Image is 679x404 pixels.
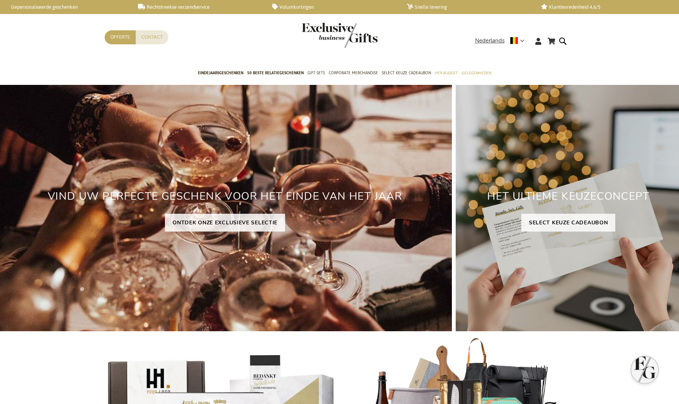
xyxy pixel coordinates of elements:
span: Gelegenheden [461,69,491,77]
a: ONTDEK ONZE EXCLUSIEVE SELECTIE [165,214,285,232]
span: Select Keuze Cadeaubon [382,69,431,77]
span: Corporate Merchandise [329,69,378,77]
span: Per Budget [435,69,458,77]
span: Gift Sets [307,69,325,77]
a: Snelle levering [407,4,529,10]
a: Offerte [105,30,136,44]
a: Klanttevredenheid 4,6/5 [541,4,663,10]
a: Rechtstreekse verzendservice [138,4,260,10]
a: Contact [136,30,168,44]
span: Nederlands [475,36,505,45]
a: SELECT KEUZE CADEAUBON [521,214,615,232]
a: store logo [302,23,340,48]
a: Volumkortingen [272,4,394,10]
span: 50 beste relatiegeschenken [247,69,304,77]
a: Gepersonaliseerde geschenken [4,4,126,10]
span: Eindejaarsgeschenken [198,69,243,77]
img: Exclusive Business gifts logo [302,23,378,48]
div: Nederlands [475,36,529,45]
